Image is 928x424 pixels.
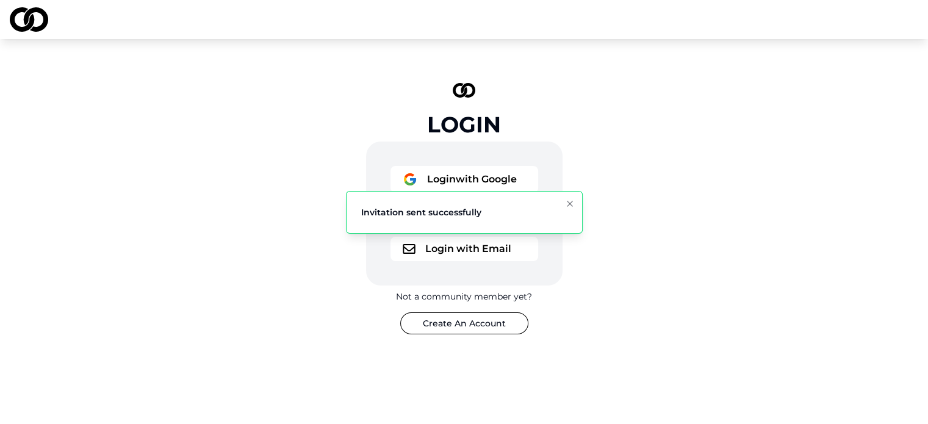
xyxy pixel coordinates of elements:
[403,244,415,254] img: logo
[361,206,481,218] div: Invitation sent successfully
[396,290,532,303] div: Not a community member yet?
[403,172,417,187] img: logo
[427,112,501,137] div: Login
[390,166,538,193] button: logoLoginwith Google
[400,312,528,334] button: Create An Account
[390,237,538,261] button: logoLogin with Email
[10,7,48,32] img: logo
[453,83,476,98] img: logo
